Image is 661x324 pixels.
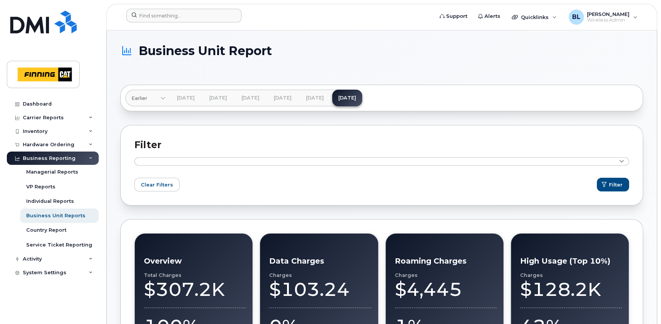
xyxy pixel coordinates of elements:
[520,278,622,301] div: $128.2K
[520,272,622,278] div: Charges
[125,90,166,106] a: Earlier
[395,272,497,278] div: Charges
[134,178,180,191] button: Clear Filters
[268,90,298,106] a: [DATE]
[269,256,371,266] h3: Data Charges
[144,272,246,278] div: Total Charges
[395,256,497,266] h3: Roaming Charges
[131,95,147,102] span: Earlier
[597,178,629,191] button: Filter
[300,90,330,106] a: [DATE]
[520,256,622,266] h3: High Usage (Top 10%)
[235,90,265,106] a: [DATE]
[141,181,173,188] span: Clear Filters
[144,256,246,266] h3: Overview
[139,44,272,57] span: Business Unit Report
[144,278,246,301] div: $307.2K
[134,139,629,150] h2: Filter
[332,90,362,106] a: [DATE]
[609,181,623,188] span: Filter
[269,272,371,278] div: Charges
[628,291,655,318] iframe: Messenger Launcher
[171,90,201,106] a: [DATE]
[269,278,371,301] div: $103.24
[203,90,233,106] a: [DATE]
[395,278,497,301] div: $4,445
